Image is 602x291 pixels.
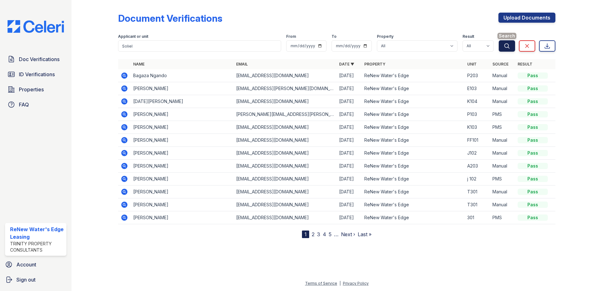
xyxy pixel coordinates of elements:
[465,173,490,185] td: j 102
[234,198,337,211] td: [EMAIL_ADDRESS][DOMAIN_NAME]
[337,160,362,173] td: [DATE]
[465,198,490,211] td: T301
[465,69,490,82] td: P203
[492,62,508,66] a: Source
[343,281,369,286] a: Privacy Policy
[518,137,548,143] div: Pass
[465,211,490,224] td: 301
[337,121,362,134] td: [DATE]
[131,211,234,224] td: [PERSON_NAME]
[518,124,548,130] div: Pass
[337,82,362,95] td: [DATE]
[490,173,515,185] td: PMS
[332,34,337,39] label: To
[362,108,465,121] td: ReNew Water's Edge
[3,273,69,286] button: Sign out
[234,147,337,160] td: [EMAIL_ADDRESS][DOMAIN_NAME]
[337,173,362,185] td: [DATE]
[518,150,548,156] div: Pass
[334,231,338,238] span: …
[490,134,515,147] td: Manual
[131,134,234,147] td: [PERSON_NAME]
[465,134,490,147] td: FF101
[490,95,515,108] td: Manual
[131,69,234,82] td: Bagaza Ngando
[362,147,465,160] td: ReNew Water's Edge
[518,62,532,66] a: Result
[497,33,516,39] span: Search
[337,185,362,198] td: [DATE]
[3,20,69,33] img: CE_Logo_Blue-a8612792a0a2168367f1c8372b55b34899dd931a85d93a1a3d3e32e68fde9ad4.png
[234,108,337,121] td: [PERSON_NAME][EMAIL_ADDRESS][PERSON_NAME][DOMAIN_NAME]
[490,147,515,160] td: Manual
[362,173,465,185] td: ReNew Water's Edge
[518,214,548,221] div: Pass
[364,62,385,66] a: Property
[490,160,515,173] td: Manual
[5,68,66,81] a: ID Verifications
[362,185,465,198] td: ReNew Water's Edge
[518,111,548,117] div: Pass
[234,69,337,82] td: [EMAIL_ADDRESS][DOMAIN_NAME]
[490,198,515,211] td: Manual
[5,98,66,111] a: FAQ
[499,40,515,52] button: Search
[302,231,309,238] div: 1
[131,185,234,198] td: [PERSON_NAME]
[518,189,548,195] div: Pass
[131,108,234,121] td: [PERSON_NAME]
[234,211,337,224] td: [EMAIL_ADDRESS][DOMAIN_NAME]
[518,163,548,169] div: Pass
[131,121,234,134] td: [PERSON_NAME]
[490,82,515,95] td: Manual
[10,225,64,241] div: ReNew Water's Edge Leasing
[19,71,55,78] span: ID Verifications
[467,62,477,66] a: Unit
[234,185,337,198] td: [EMAIL_ADDRESS][DOMAIN_NAME]
[234,95,337,108] td: [EMAIL_ADDRESS][DOMAIN_NAME]
[323,231,326,237] a: 4
[3,258,69,271] a: Account
[362,82,465,95] td: ReNew Water's Edge
[339,62,354,66] a: Date ▼
[10,241,64,253] div: Trinity Property Consultants
[133,62,145,66] a: Name
[286,34,296,39] label: From
[234,82,337,95] td: [EMAIL_ADDRESS][PERSON_NAME][DOMAIN_NAME]
[337,198,362,211] td: [DATE]
[118,40,281,52] input: Search by name, email, or unit number
[465,121,490,134] td: K103
[465,160,490,173] td: A203
[518,85,548,92] div: Pass
[131,160,234,173] td: [PERSON_NAME]
[312,231,315,237] a: 2
[518,72,548,79] div: Pass
[329,231,332,237] a: 5
[16,261,36,268] span: Account
[337,69,362,82] td: [DATE]
[463,34,474,39] label: Result
[131,82,234,95] td: [PERSON_NAME]
[518,176,548,182] div: Pass
[337,95,362,108] td: [DATE]
[490,185,515,198] td: Manual
[341,231,355,237] a: Next ›
[337,147,362,160] td: [DATE]
[518,202,548,208] div: Pass
[337,211,362,224] td: [DATE]
[490,121,515,134] td: PMS
[234,160,337,173] td: [EMAIL_ADDRESS][DOMAIN_NAME]
[362,134,465,147] td: ReNew Water's Edge
[490,108,515,121] td: PMS
[362,69,465,82] td: ReNew Water's Edge
[118,13,222,24] div: Document Verifications
[5,83,66,96] a: Properties
[362,160,465,173] td: ReNew Water's Edge
[305,281,337,286] a: Terms of Service
[465,82,490,95] td: E103
[465,108,490,121] td: P103
[131,95,234,108] td: [DATE][PERSON_NAME]
[19,101,29,108] span: FAQ
[131,198,234,211] td: [PERSON_NAME]
[362,211,465,224] td: ReNew Water's Edge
